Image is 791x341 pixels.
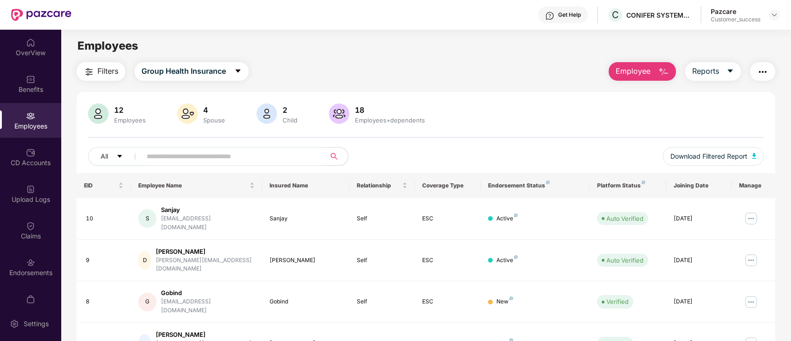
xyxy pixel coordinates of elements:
div: Get Help [558,11,581,19]
div: Customer_success [711,16,760,23]
span: All [101,151,108,161]
img: svg+xml;base64,PHN2ZyBpZD0iVXBsb2FkX0xvZ3MiIGRhdGEtbmFtZT0iVXBsb2FkIExvZ3MiIHhtbG5zPSJodHRwOi8vd3... [26,185,35,194]
div: [DATE] [674,297,724,306]
div: Endorsement Status [488,182,582,189]
span: Employee [616,65,650,77]
th: Manage [732,173,775,198]
img: svg+xml;base64,PHN2ZyB4bWxucz0iaHR0cDovL3d3dy53My5vcmcvMjAwMC9zdmciIHdpZHRoPSI4IiBoZWlnaHQ9IjgiIH... [514,255,518,259]
img: manageButton [744,295,759,309]
span: caret-down [116,153,123,161]
img: svg+xml;base64,PHN2ZyB4bWxucz0iaHR0cDovL3d3dy53My5vcmcvMjAwMC9zdmciIHdpZHRoPSIyNCIgaGVpZ2h0PSIyNC... [757,66,768,77]
div: [EMAIL_ADDRESS][DOMAIN_NAME] [161,297,255,315]
img: svg+xml;base64,PHN2ZyB4bWxucz0iaHR0cDovL3d3dy53My5vcmcvMjAwMC9zdmciIHhtbG5zOnhsaW5rPSJodHRwOi8vd3... [88,103,109,124]
img: svg+xml;base64,PHN2ZyBpZD0iQmVuZWZpdHMiIHhtbG5zPSJodHRwOi8vd3d3LnczLm9yZy8yMDAwL3N2ZyIgd2lkdGg9Ij... [26,75,35,84]
div: Platform Status [597,182,659,189]
img: svg+xml;base64,PHN2ZyBpZD0iSGVscC0zMngzMiIgeG1sbnM9Imh0dHA6Ly93d3cudzMub3JnLzIwMDAvc3ZnIiB3aWR0aD... [545,11,554,20]
div: [PERSON_NAME] [156,330,255,339]
div: 2 [281,105,299,115]
div: D [138,251,151,270]
div: [PERSON_NAME] [156,247,255,256]
button: Filters [77,62,125,81]
div: [DATE] [674,214,724,223]
button: search [325,147,348,166]
div: Employees+dependents [353,116,427,124]
span: caret-down [234,67,242,76]
div: Gobind [270,297,342,306]
div: [PERSON_NAME] [270,256,342,265]
img: New Pazcare Logo [11,9,71,21]
div: Sanjay [270,214,342,223]
div: Spouse [201,116,227,124]
img: svg+xml;base64,PHN2ZyBpZD0iQ2xhaW0iIHhtbG5zPSJodHRwOi8vd3d3LnczLm9yZy8yMDAwL3N2ZyIgd2lkdGg9IjIwIi... [26,221,35,231]
div: 8 [86,297,124,306]
img: svg+xml;base64,PHN2ZyB4bWxucz0iaHR0cDovL3d3dy53My5vcmcvMjAwMC9zdmciIHhtbG5zOnhsaW5rPSJodHRwOi8vd3... [658,66,669,77]
div: [EMAIL_ADDRESS][DOMAIN_NAME] [161,214,255,232]
th: EID [77,173,131,198]
img: svg+xml;base64,PHN2ZyB4bWxucz0iaHR0cDovL3d3dy53My5vcmcvMjAwMC9zdmciIHhtbG5zOnhsaW5rPSJodHRwOi8vd3... [329,103,349,124]
div: 9 [86,256,124,265]
img: svg+xml;base64,PHN2ZyB4bWxucz0iaHR0cDovL3d3dy53My5vcmcvMjAwMC9zdmciIHhtbG5zOnhsaW5rPSJodHRwOi8vd3... [752,153,757,159]
button: Allcaret-down [88,147,145,166]
span: caret-down [727,67,734,76]
span: EID [84,182,117,189]
th: Joining Date [666,173,732,198]
div: 10 [86,214,124,223]
img: svg+xml;base64,PHN2ZyB4bWxucz0iaHR0cDovL3d3dy53My5vcmcvMjAwMC9zdmciIHhtbG5zOnhsaW5rPSJodHRwOi8vd3... [257,103,277,124]
th: Employee Name [131,173,262,198]
div: Auto Verified [606,256,643,265]
button: Reportscaret-down [685,62,741,81]
div: Self [357,256,407,265]
div: Settings [21,319,51,328]
div: ESC [422,297,473,306]
button: Download Filtered Report [663,147,764,166]
div: CONIFER SYSTEMS INDIA PRIVATE LIMITED [626,11,691,19]
img: svg+xml;base64,PHN2ZyB4bWxucz0iaHR0cDovL3d3dy53My5vcmcvMjAwMC9zdmciIHdpZHRoPSI4IiBoZWlnaHQ9IjgiIH... [642,180,645,184]
th: Coverage Type [415,173,480,198]
div: Employees [112,116,148,124]
img: svg+xml;base64,PHN2ZyB4bWxucz0iaHR0cDovL3d3dy53My5vcmcvMjAwMC9zdmciIHdpZHRoPSIyNCIgaGVpZ2h0PSIyNC... [84,66,95,77]
div: Gobind [161,289,255,297]
img: svg+xml;base64,PHN2ZyBpZD0iSG9tZSIgeG1sbnM9Imh0dHA6Ly93d3cudzMub3JnLzIwMDAvc3ZnIiB3aWR0aD0iMjAiIG... [26,38,35,47]
img: manageButton [744,211,759,226]
img: svg+xml;base64,PHN2ZyB4bWxucz0iaHR0cDovL3d3dy53My5vcmcvMjAwMC9zdmciIHhtbG5zOnhsaW5rPSJodHRwOi8vd3... [177,103,198,124]
span: Reports [692,65,719,77]
img: svg+xml;base64,PHN2ZyBpZD0iU2V0dGluZy0yMHgyMCIgeG1sbnM9Imh0dHA6Ly93d3cudzMub3JnLzIwMDAvc3ZnIiB3aW... [10,319,19,328]
div: Child [281,116,299,124]
span: search [325,153,343,160]
img: svg+xml;base64,PHN2ZyBpZD0iRHJvcGRvd24tMzJ4MzIiIHhtbG5zPSJodHRwOi8vd3d3LnczLm9yZy8yMDAwL3N2ZyIgd2... [771,11,778,19]
button: Group Health Insurancecaret-down [135,62,249,81]
span: C [612,9,619,20]
span: Employee Name [138,182,247,189]
div: Pazcare [711,7,760,16]
img: svg+xml;base64,PHN2ZyB4bWxucz0iaHR0cDovL3d3dy53My5vcmcvMjAwMC9zdmciIHdpZHRoPSI4IiBoZWlnaHQ9IjgiIH... [514,213,518,217]
span: Group Health Insurance [141,65,226,77]
div: Self [357,297,407,306]
div: S [138,209,156,228]
span: Filters [97,65,118,77]
div: Self [357,214,407,223]
div: [PERSON_NAME][EMAIL_ADDRESS][DOMAIN_NAME] [156,256,255,274]
img: svg+xml;base64,PHN2ZyBpZD0iRW1wbG95ZWVzIiB4bWxucz0iaHR0cDovL3d3dy53My5vcmcvMjAwMC9zdmciIHdpZHRoPS... [26,111,35,121]
div: Sanjay [161,206,255,214]
span: Relationship [357,182,400,189]
th: Relationship [349,173,415,198]
span: Download Filtered Report [670,151,747,161]
div: 18 [353,105,427,115]
div: [DATE] [674,256,724,265]
img: svg+xml;base64,PHN2ZyB4bWxucz0iaHR0cDovL3d3dy53My5vcmcvMjAwMC9zdmciIHdpZHRoPSI4IiBoZWlnaHQ9IjgiIH... [509,296,513,300]
div: Active [496,214,518,223]
th: Insured Name [262,173,349,198]
img: svg+xml;base64,PHN2ZyBpZD0iRW5kb3JzZW1lbnRzIiB4bWxucz0iaHR0cDovL3d3dy53My5vcmcvMjAwMC9zdmciIHdpZH... [26,258,35,267]
div: ESC [422,256,473,265]
div: Active [496,256,518,265]
div: New [496,297,513,306]
div: G [138,293,156,311]
img: svg+xml;base64,PHN2ZyBpZD0iQ0RfQWNjb3VudHMiIGRhdGEtbmFtZT0iQ0QgQWNjb3VudHMiIHhtbG5zPSJodHRwOi8vd3... [26,148,35,157]
img: svg+xml;base64,PHN2ZyB4bWxucz0iaHR0cDovL3d3dy53My5vcmcvMjAwMC9zdmciIHdpZHRoPSI4IiBoZWlnaHQ9IjgiIH... [546,180,550,184]
div: ESC [422,214,473,223]
img: manageButton [744,253,759,268]
button: Employee [609,62,676,81]
img: svg+xml;base64,PHN2ZyBpZD0iTXlfT3JkZXJzIiBkYXRhLW5hbWU9Ik15IE9yZGVycyIgeG1sbnM9Imh0dHA6Ly93d3cudz... [26,295,35,304]
span: Employees [77,39,138,52]
div: Auto Verified [606,214,643,223]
